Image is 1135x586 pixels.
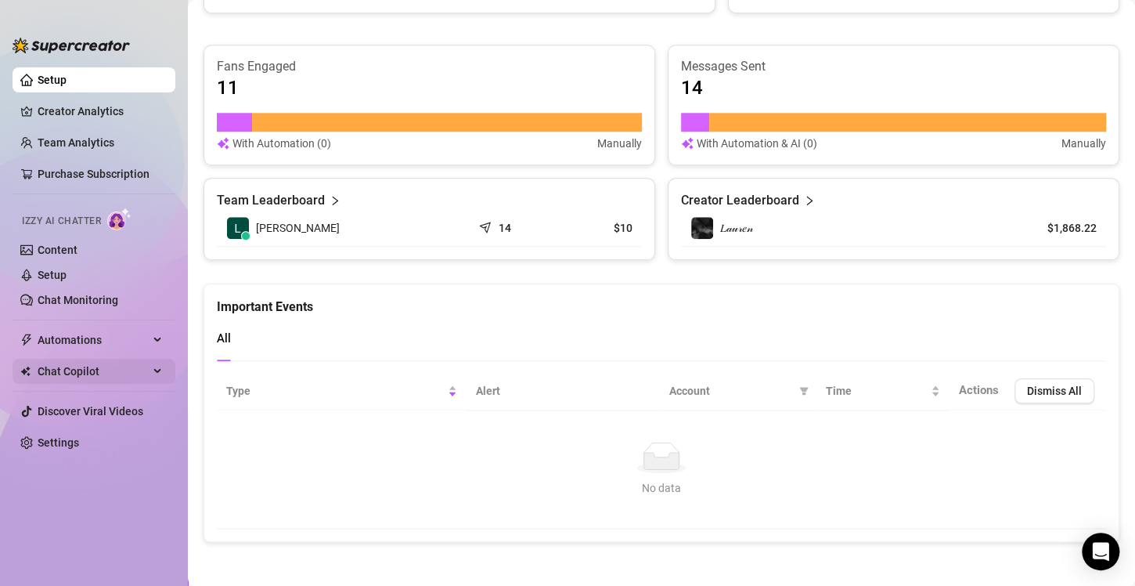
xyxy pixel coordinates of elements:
article: Team Leaderboard [217,191,325,210]
article: Manually [1061,135,1106,152]
span: Chat Copilot [38,359,149,384]
article: $10 [566,220,632,236]
th: Alert [467,372,660,411]
button: Dismiss All [1014,378,1094,403]
a: Content [38,244,77,256]
span: filter [796,379,812,403]
article: 14 [681,75,703,100]
span: All [217,331,231,345]
article: Creator Leaderboard [681,191,799,210]
span: Izzy AI Chatter [22,214,101,229]
a: Setup [38,269,67,281]
img: AI Chatter [107,208,132,230]
a: Setup [38,74,67,86]
span: Actions [959,383,999,397]
span: right [330,191,340,210]
div: Important Events [217,284,1106,317]
article: With Automation (0) [232,135,331,152]
span: thunderbolt [20,334,33,346]
span: 𝐿𝒶𝓊𝓇𝑒𝓃 [720,222,753,234]
div: Open Intercom Messenger [1082,533,1119,570]
img: svg%3e [217,135,229,152]
span: right [804,191,815,210]
article: With Automation & AI (0) [697,135,817,152]
article: Fans Engaged [217,58,642,75]
a: Team Analytics [38,136,114,149]
img: Chat Copilot [20,366,31,377]
a: Chat Monitoring [38,294,118,306]
img: svg%3e [681,135,694,152]
a: Purchase Subscription [38,161,163,186]
article: $1,868.22 [1025,220,1097,236]
div: No data [232,479,1090,497]
article: Messages Sent [681,58,1106,75]
img: 𝐿𝒶𝓊𝓇𝑒𝓃 [691,217,713,239]
span: Dismiss All [1027,385,1082,397]
img: logo-BBDzfeDw.svg [13,38,130,53]
span: [PERSON_NAME] [256,219,340,237]
span: Automations [38,327,149,353]
th: Type [217,372,467,411]
article: 14 [499,220,511,236]
a: Creator Analytics [38,99,163,124]
span: filter [799,386,809,396]
a: Discover Viral Videos [38,405,143,418]
article: Manually [597,135,642,152]
span: Type [226,382,445,400]
th: Time [816,372,949,411]
a: Settings [38,436,79,449]
img: Lauren xx [227,217,249,239]
span: Time [826,382,928,400]
article: 11 [217,75,239,100]
span: Account [669,382,793,400]
span: send [479,218,495,233]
